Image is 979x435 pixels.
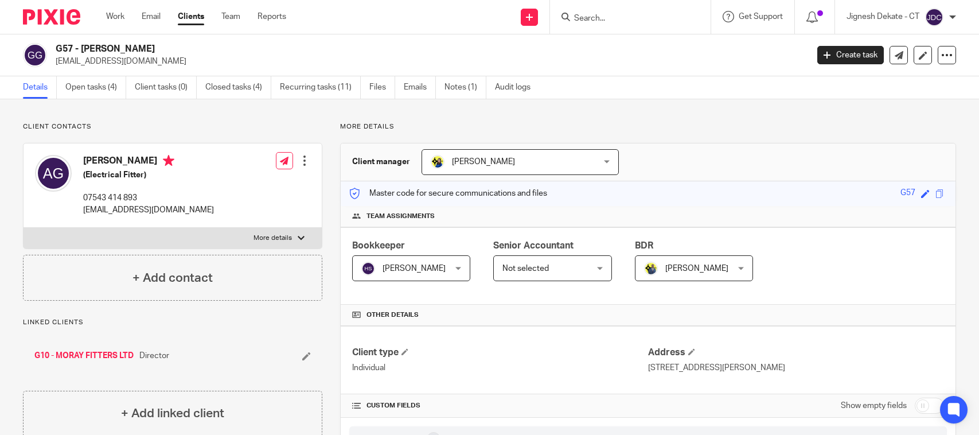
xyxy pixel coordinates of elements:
label: Show empty fields [841,400,907,411]
p: Linked clients [23,318,322,327]
p: Master code for secure communications and files [349,188,547,199]
a: Reports [258,11,286,22]
h4: + Add linked client [121,405,224,422]
p: Client contacts [23,122,322,131]
span: BDR [635,241,653,250]
div: G57 [900,187,915,200]
p: More details [253,234,292,243]
a: Team [221,11,240,22]
a: Recurring tasks (11) [280,76,361,99]
span: Get Support [739,13,783,21]
a: Details [23,76,57,99]
span: Bookkeeper [352,241,405,250]
a: Clients [178,11,204,22]
h2: G57 - [PERSON_NAME] [56,43,651,55]
img: svg%3E [361,262,375,275]
a: Work [106,11,124,22]
p: [STREET_ADDRESS][PERSON_NAME] [648,362,944,374]
h4: CUSTOM FIELDS [352,401,648,410]
input: Search [573,14,676,24]
a: Audit logs [495,76,539,99]
a: Closed tasks (4) [205,76,271,99]
h4: Client type [352,347,648,359]
img: Dennis-Starbridge.jpg [644,262,658,275]
a: Open tasks (4) [65,76,126,99]
img: svg%3E [925,8,943,26]
a: Email [142,11,161,22]
a: Files [369,76,395,99]
img: svg%3E [23,43,47,67]
p: [EMAIL_ADDRESS][DOMAIN_NAME] [83,204,214,216]
a: Client tasks (0) [135,76,197,99]
a: Create task [817,46,884,64]
i: Primary [163,155,174,166]
h4: + Add contact [132,269,213,287]
p: 07543 414 893 [83,192,214,204]
span: [PERSON_NAME] [383,265,446,273]
img: Bobo-Starbridge%201.jpg [431,155,444,169]
a: G10 - MORAY FITTERS LTD [34,350,134,362]
h3: Client manager [352,156,410,168]
span: Team assignments [366,212,435,221]
span: [PERSON_NAME] [452,158,515,166]
span: Director [139,350,169,362]
p: Individual [352,362,648,374]
span: Senior Accountant [493,241,574,250]
span: Other details [366,310,419,320]
p: Jignesh Dekate - CT [847,11,919,22]
span: [PERSON_NAME] [665,265,728,273]
p: [EMAIL_ADDRESS][DOMAIN_NAME] [56,56,800,67]
img: svg%3E [35,155,72,192]
h4: [PERSON_NAME] [83,155,214,169]
p: More details [340,122,956,131]
a: Notes (1) [444,76,486,99]
span: Not selected [502,265,549,273]
h5: (Electrical Fitter) [83,169,214,181]
img: Pixie [23,9,80,25]
h4: Address [648,347,944,359]
a: Emails [404,76,436,99]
